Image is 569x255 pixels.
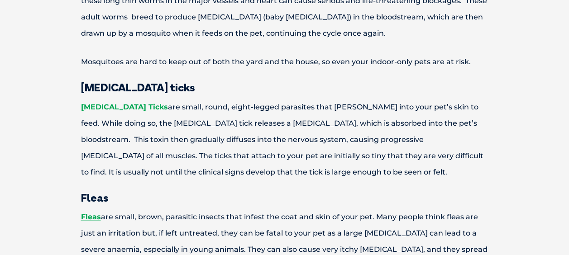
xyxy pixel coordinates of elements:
[49,99,520,180] p: are small, round, eight-legged parasites that [PERSON_NAME] into your pet’s skin to feed. While d...
[81,212,101,221] a: Fleas
[49,192,520,203] h3: Fleas
[81,103,168,111] a: [MEDICAL_DATA] Ticks
[49,82,520,93] h3: [MEDICAL_DATA] ticks
[49,54,520,70] p: Mosquitoes are hard to keep out of both the yard and the house, so even your indoor-only pets are...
